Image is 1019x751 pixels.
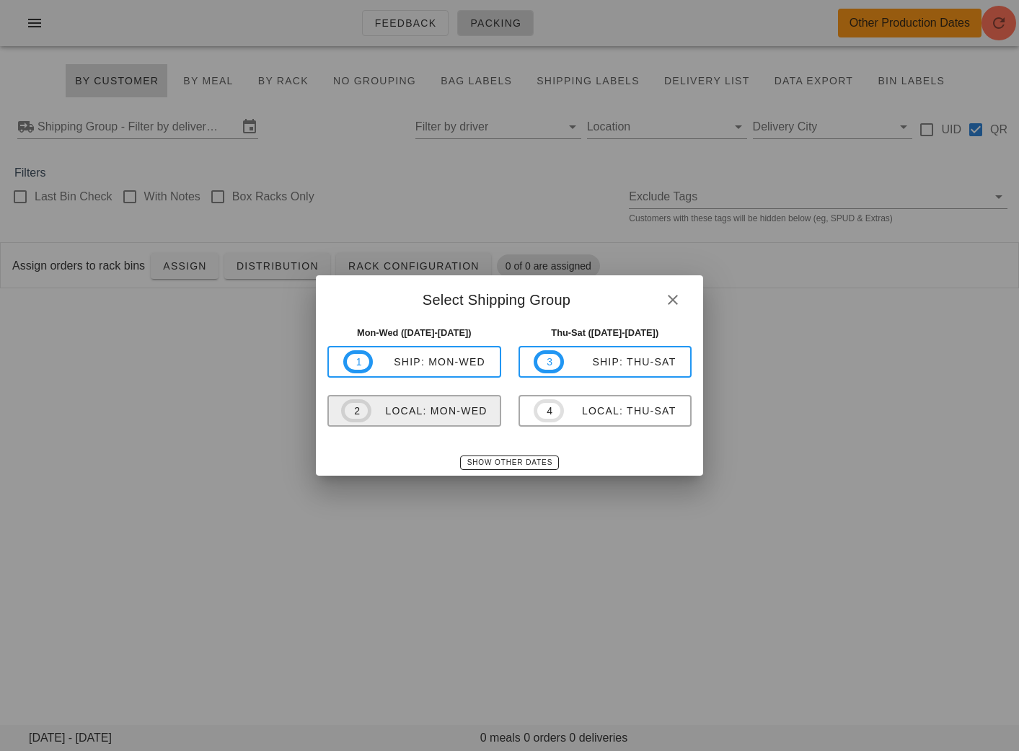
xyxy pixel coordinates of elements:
strong: Mon-Wed ([DATE]-[DATE]) [357,327,472,338]
div: local: Thu-Sat [564,405,676,417]
button: 3ship: Thu-Sat [519,346,692,378]
button: 2local: Mon-Wed [327,395,501,427]
div: ship: Mon-Wed [373,356,485,368]
div: ship: Thu-Sat [564,356,676,368]
span: 2 [353,403,359,419]
div: local: Mon-Wed [371,405,488,417]
span: Show Other Dates [467,458,552,466]
div: Select Shipping Group [316,275,703,320]
button: 1ship: Mon-Wed [327,346,501,378]
span: 4 [546,403,552,419]
button: Show Other Dates [460,456,559,470]
span: 3 [546,354,552,370]
span: 1 [356,354,361,370]
strong: Thu-Sat ([DATE]-[DATE]) [551,327,658,338]
button: 4local: Thu-Sat [519,395,692,427]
